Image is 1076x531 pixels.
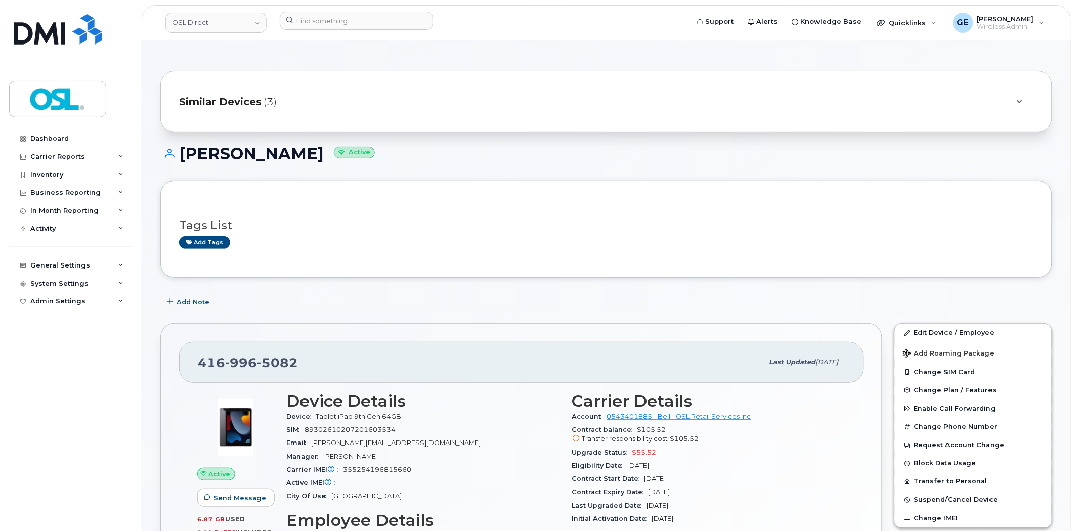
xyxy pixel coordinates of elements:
span: SIM [286,426,305,433]
span: Eligibility Date [572,462,628,469]
span: 355254196815660 [343,466,411,473]
button: Add Note [160,293,218,311]
span: Add Roaming Package [903,349,995,359]
span: Active IMEI [286,479,340,486]
h3: Carrier Details [572,392,846,410]
h3: Device Details [286,392,560,410]
span: — [340,479,347,486]
span: Upgrade Status [572,449,632,456]
span: Enable Call Forwarding [914,405,996,412]
span: [DATE] [628,462,650,469]
small: Active [334,147,375,158]
span: Similar Devices [179,95,262,109]
span: Email [286,439,311,447]
span: used [225,515,245,523]
button: Block Data Usage [895,454,1052,472]
button: Transfer to Personal [895,472,1052,491]
span: [DATE] [816,358,839,366]
span: 416 [198,355,298,370]
span: 996 [225,355,257,370]
button: Change SIM Card [895,363,1052,381]
button: Change Plan / Features [895,381,1052,400]
span: Last updated [769,358,816,366]
span: [DATE] [652,515,674,522]
a: Add tags [179,236,230,249]
button: Enable Call Forwarding [895,400,1052,418]
span: Contract Start Date [572,475,644,482]
button: Request Account Change [895,436,1052,454]
span: [DATE] [647,502,669,509]
a: Edit Device / Employee [895,324,1052,342]
span: 89302610207201603534 [305,426,396,433]
span: 6.87 GB [197,516,225,523]
span: Transfer responsibility cost [582,435,668,442]
span: Contract balance [572,426,637,433]
img: image20231002-3703462-c5m3jd.jpeg [205,397,266,458]
span: $105.52 [572,426,846,444]
span: Tablet iPad 9th Gen 64GB [316,413,401,420]
span: Active [209,469,231,479]
span: Device [286,413,316,420]
span: 5082 [257,355,298,370]
button: Add Roaming Package [895,342,1052,363]
a: 0543401885 - Bell - OSL Retail Services Inc [607,413,751,420]
span: [DATE] [649,488,670,496]
span: Carrier IMEI [286,466,343,473]
span: Contract Expiry Date [572,488,649,496]
span: (3) [264,95,277,109]
h3: Tags List [179,219,1034,232]
span: Last Upgraded Date [572,502,647,509]
span: [DATE] [644,475,666,482]
span: [PERSON_NAME] [323,453,378,460]
span: [GEOGRAPHIC_DATA] [331,492,402,500]
span: $55.52 [632,449,657,456]
span: Suspend/Cancel Device [914,496,998,504]
span: Account [572,413,607,420]
span: Manager [286,453,323,460]
span: [PERSON_NAME][EMAIL_ADDRESS][DOMAIN_NAME] [311,439,481,447]
h1: [PERSON_NAME] [160,145,1052,162]
span: Initial Activation Date [572,515,652,522]
span: Add Note [177,297,209,307]
button: Change IMEI [895,509,1052,527]
span: Change Plan / Features [914,386,997,394]
span: $105.52 [670,435,699,442]
h3: Employee Details [286,511,560,529]
button: Send Message [197,489,275,507]
span: Send Message [213,493,266,503]
button: Change Phone Number [895,418,1052,436]
button: Suspend/Cancel Device [895,491,1052,509]
span: City Of Use [286,492,331,500]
